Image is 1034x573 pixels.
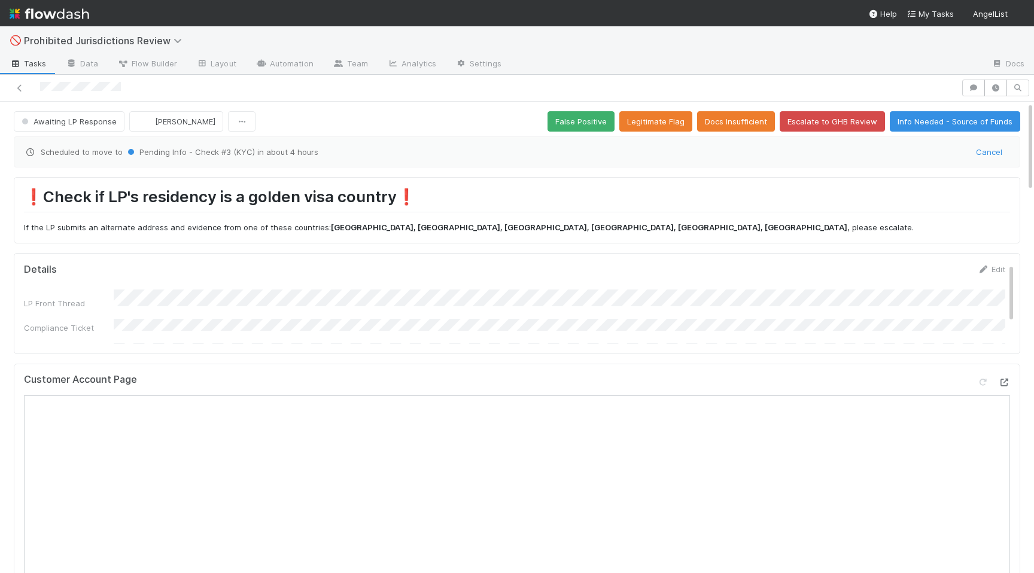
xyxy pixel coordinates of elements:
[24,146,968,158] span: Scheduled to move to in about 4 hours
[24,187,1010,212] h1: ❗Check if LP's residency is a golden visa country❗
[24,222,1010,234] p: If the LP submits an alternate address and evidence from one of these countries: , please escalate.
[246,55,323,74] a: Automation
[187,55,246,74] a: Layout
[24,322,114,334] div: Compliance Ticket
[24,264,57,276] h5: Details
[14,111,124,132] button: Awaiting LP Response
[868,8,897,20] div: Help
[108,55,187,74] a: Flow Builder
[548,111,615,132] button: False Positive
[24,35,188,47] span: Prohibited Jurisdictions Review
[323,55,378,74] a: Team
[973,9,1008,19] span: AngelList
[139,115,151,127] img: avatar_ec94f6e9-05c5-4d36-a6c8-d0cea77c3c29.png
[1012,8,1024,20] img: avatar_ec94f6e9-05c5-4d36-a6c8-d0cea77c3c29.png
[619,111,692,132] button: Legitimate Flag
[697,111,775,132] button: Docs Insufficient
[890,111,1020,132] button: Info Needed - Source of Funds
[10,35,22,45] span: 🚫
[968,142,1010,162] button: Cancel
[129,111,223,132] button: [PERSON_NAME]
[907,8,954,20] a: My Tasks
[117,57,177,69] span: Flow Builder
[378,55,446,74] a: Analytics
[24,374,137,386] h5: Customer Account Page
[446,55,511,74] a: Settings
[982,55,1034,74] a: Docs
[10,57,47,69] span: Tasks
[780,111,885,132] button: Escalate to GHB Review
[977,264,1005,274] a: Edit
[125,147,255,157] span: Pending Info - Check #3 (KYC)
[24,297,114,309] div: LP Front Thread
[155,117,215,126] span: [PERSON_NAME]
[907,9,954,19] span: My Tasks
[19,117,117,126] span: Awaiting LP Response
[56,55,108,74] a: Data
[10,4,89,24] img: logo-inverted-e16ddd16eac7371096b0.svg
[331,223,847,232] strong: [GEOGRAPHIC_DATA], [GEOGRAPHIC_DATA], [GEOGRAPHIC_DATA], [GEOGRAPHIC_DATA], [GEOGRAPHIC_DATA], [G...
